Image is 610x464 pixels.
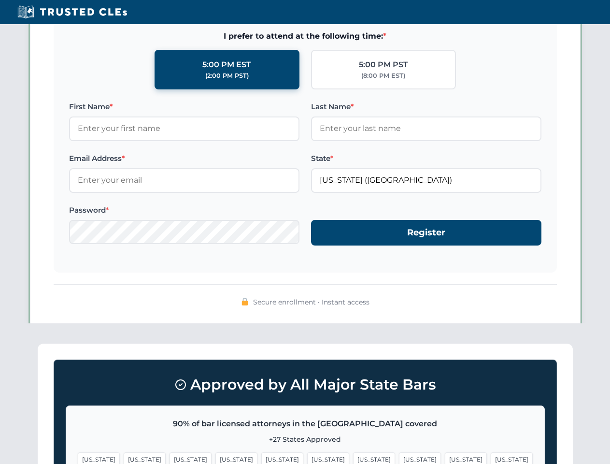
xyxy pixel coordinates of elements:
[69,101,299,113] label: First Name
[14,5,130,19] img: Trusted CLEs
[311,116,541,141] input: Enter your last name
[69,168,299,192] input: Enter your email
[311,153,541,164] label: State
[311,101,541,113] label: Last Name
[78,418,533,430] p: 90% of bar licensed attorneys in the [GEOGRAPHIC_DATA] covered
[69,204,299,216] label: Password
[69,153,299,164] label: Email Address
[205,71,249,81] div: (2:00 PM PST)
[69,30,541,43] span: I prefer to attend at the following time:
[311,168,541,192] input: Florida (FL)
[78,434,533,445] p: +27 States Approved
[311,220,541,246] button: Register
[241,298,249,305] img: 🔒
[361,71,405,81] div: (8:00 PM EST)
[253,297,369,307] span: Secure enrollment • Instant access
[359,58,408,71] div: 5:00 PM PST
[66,372,545,398] h3: Approved by All Major State Bars
[202,58,251,71] div: 5:00 PM EST
[69,116,299,141] input: Enter your first name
